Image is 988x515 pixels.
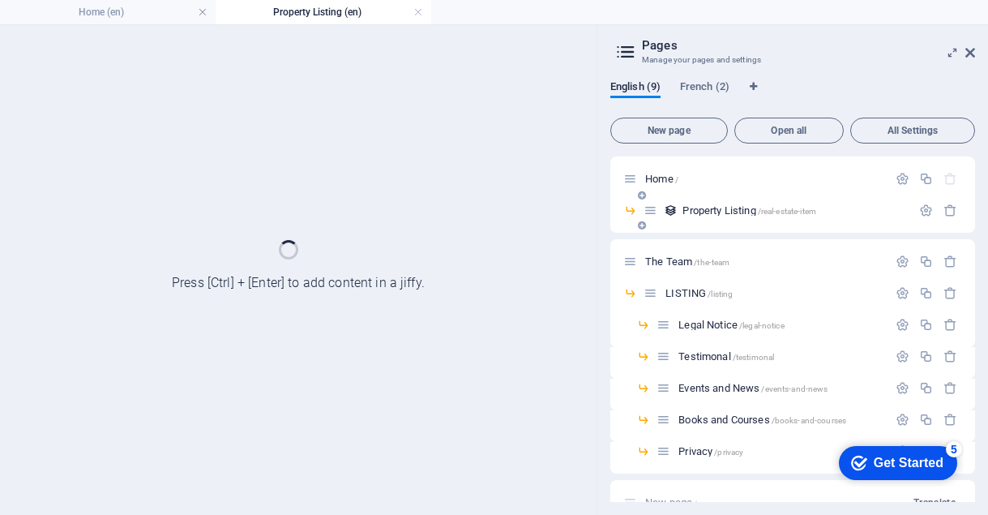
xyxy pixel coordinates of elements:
div: The startpage cannot be deleted [943,172,957,186]
div: Duplicate [919,350,933,363]
button: All Settings [850,118,975,144]
span: /listing [708,290,733,298]
span: The Team [645,255,729,268]
div: Settings [896,255,909,268]
div: Remove [943,286,957,300]
div: This layout is used as a template for all items (e.g. a blog post) of this collection. The conten... [664,204,678,217]
div: Settings [919,204,933,217]
div: Get Started 5 items remaining, 0% complete [9,8,127,42]
span: /the-team [694,258,729,267]
div: Duplicate [919,255,933,268]
span: /events-and-news [761,384,828,393]
div: Settings [896,286,909,300]
div: Duplicate [919,413,933,427]
div: Language Tabs [610,80,975,111]
div: Privacy/privacy [674,446,887,457]
span: /legal-notice [739,321,785,330]
div: 5 [116,3,132,19]
div: Settings [896,350,909,363]
button: Open all [734,118,845,144]
div: Legal Notice/legal-notice [674,320,887,330]
span: Click to open page [678,350,774,363]
div: Settings [896,172,909,186]
span: Legal Notice [678,319,784,331]
span: All Settings [858,126,968,135]
span: Open all [742,126,837,135]
div: Settings [896,318,909,332]
div: Duplicate [919,318,933,332]
div: Duplicate [919,381,933,395]
div: Get Started [44,18,113,32]
h4: Property Listing (en) [216,3,431,21]
span: /real-estate-item [758,207,816,216]
div: Testimonal/testimonal [674,351,887,362]
div: Duplicate [919,286,933,300]
div: Books and Courses/books-and-courses [674,414,887,425]
span: Click to open page [678,414,846,426]
span: Translate [913,496,956,509]
div: The Team/the-team [640,256,887,267]
span: /books-and-courses [772,416,847,425]
span: LISTING [665,287,733,299]
span: Click to open page [678,445,743,457]
div: Settings [896,381,909,395]
span: Click to open page [678,382,828,394]
button: New page [610,118,728,144]
span: New page [618,126,721,135]
span: Home [645,173,678,185]
span: French (2) [680,77,729,100]
div: Events and News/events-and-news [674,383,887,393]
span: /testimonal [733,353,775,362]
span: Click to open page [682,204,816,217]
div: Remove [943,318,957,332]
span: English (9) [610,77,661,100]
div: Remove [943,413,957,427]
h2: Pages [642,38,975,53]
div: Remove [943,350,957,363]
div: Home/ [640,174,887,184]
div: Property Listing/real-estate-item [678,205,911,216]
h3: Manage your pages and settings [642,53,943,67]
div: Duplicate [919,172,933,186]
span: / [675,175,678,184]
div: Settings [896,413,909,427]
div: Remove [943,204,957,217]
div: Remove [943,381,957,395]
div: LISTING/listing [661,288,887,298]
span: /privacy [714,448,743,457]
